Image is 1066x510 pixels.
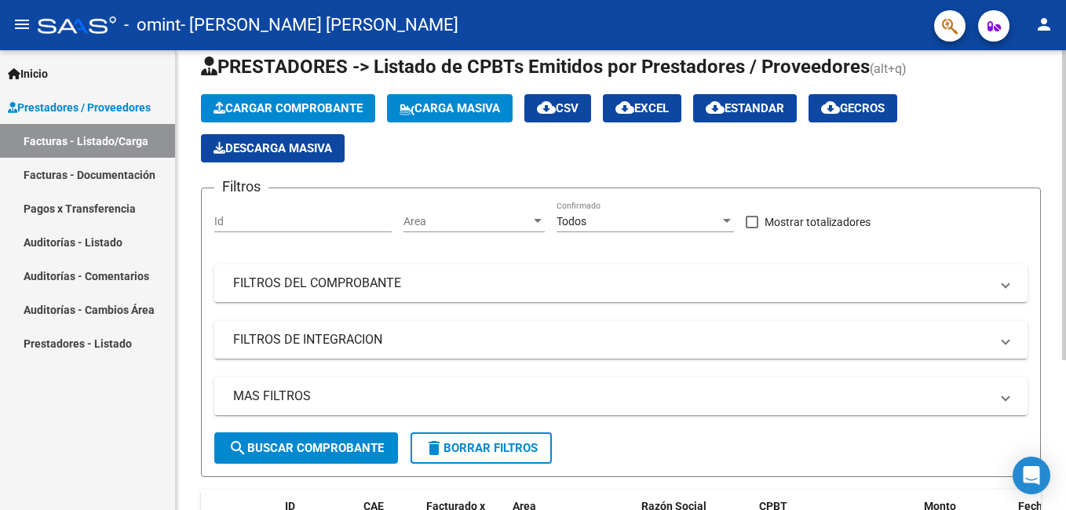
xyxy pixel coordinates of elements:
[124,8,181,42] span: - omint
[201,134,345,162] app-download-masive: Descarga masiva de comprobantes (adjuntos)
[537,101,579,115] span: CSV
[557,215,586,228] span: Todos
[181,8,458,42] span: - [PERSON_NAME] [PERSON_NAME]
[821,98,840,117] mat-icon: cloud_download
[1013,457,1050,494] div: Open Intercom Messenger
[201,56,870,78] span: PRESTADORES -> Listado de CPBTs Emitidos por Prestadores / Proveedores
[214,101,363,115] span: Cargar Comprobante
[233,388,990,405] mat-panel-title: MAS FILTROS
[8,65,48,82] span: Inicio
[214,176,268,198] h3: Filtros
[765,213,871,231] span: Mostrar totalizadores
[400,101,500,115] span: Carga Masiva
[809,94,897,122] button: Gecros
[403,215,531,228] span: Area
[214,321,1028,359] mat-expansion-panel-header: FILTROS DE INTEGRACION
[411,432,552,464] button: Borrar Filtros
[233,275,990,292] mat-panel-title: FILTROS DEL COMPROBANTE
[870,61,907,76] span: (alt+q)
[706,98,725,117] mat-icon: cloud_download
[214,377,1028,415] mat-expansion-panel-header: MAS FILTROS
[13,15,31,34] mat-icon: menu
[201,134,345,162] button: Descarga Masiva
[537,98,556,117] mat-icon: cloud_download
[425,439,444,457] mat-icon: delete
[524,94,591,122] button: CSV
[233,331,990,348] mat-panel-title: FILTROS DE INTEGRACION
[228,439,247,457] mat-icon: search
[214,264,1028,302] mat-expansion-panel-header: FILTROS DEL COMPROBANTE
[615,98,634,117] mat-icon: cloud_download
[214,432,398,464] button: Buscar Comprobante
[8,99,151,116] span: Prestadores / Proveedores
[228,441,384,455] span: Buscar Comprobante
[603,94,681,122] button: EXCEL
[214,141,332,155] span: Descarga Masiva
[821,101,885,115] span: Gecros
[693,94,797,122] button: Estandar
[425,441,538,455] span: Borrar Filtros
[201,94,375,122] button: Cargar Comprobante
[706,101,784,115] span: Estandar
[387,94,513,122] button: Carga Masiva
[1035,15,1053,34] mat-icon: person
[615,101,669,115] span: EXCEL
